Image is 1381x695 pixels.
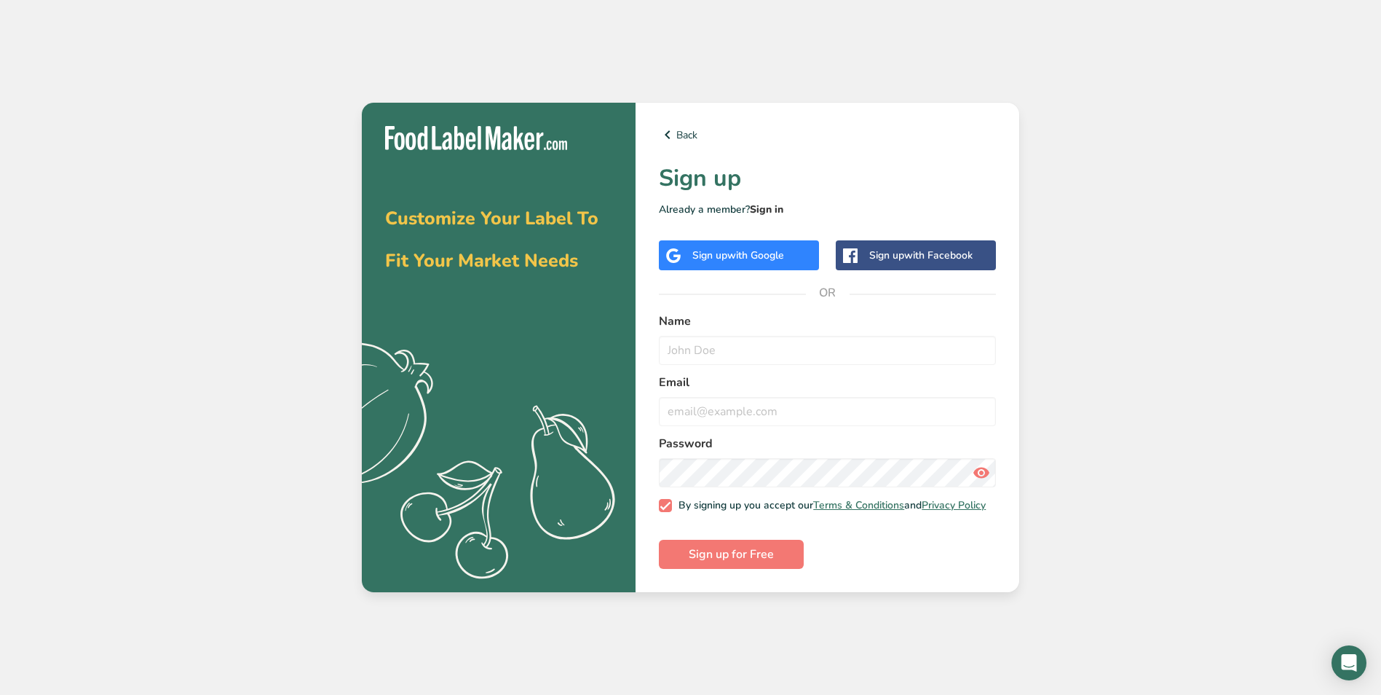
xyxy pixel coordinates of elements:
div: Open Intercom Messenger [1331,645,1366,680]
label: Email [659,374,996,391]
p: Already a member? [659,202,996,217]
span: Sign up for Free [689,546,774,563]
label: Password [659,435,996,452]
a: Back [659,126,996,144]
h1: Sign up [659,161,996,196]
label: Name [659,313,996,330]
div: Sign up [869,248,973,263]
input: John Doe [659,336,996,365]
button: Sign up for Free [659,540,804,569]
span: with Google [727,248,784,262]
div: Sign up [692,248,784,263]
span: By signing up you accept our and [672,499,986,512]
a: Privacy Policy [922,498,986,512]
a: Sign in [750,203,783,216]
span: OR [806,271,850,315]
a: Terms & Conditions [813,498,904,512]
img: Food Label Maker [385,126,567,150]
span: Customize Your Label To Fit Your Market Needs [385,206,598,273]
span: with Facebook [904,248,973,262]
input: email@example.com [659,397,996,426]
